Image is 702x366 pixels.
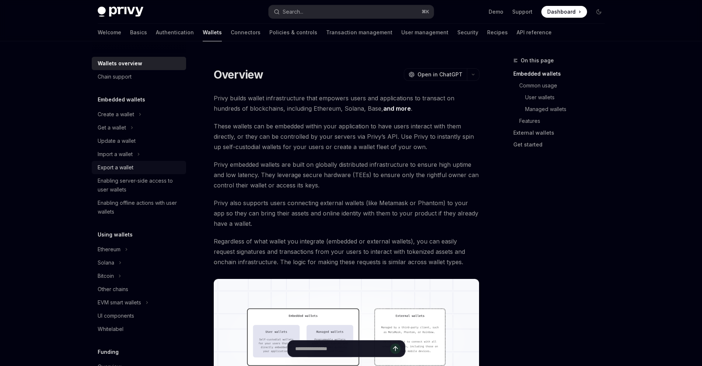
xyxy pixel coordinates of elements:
div: Enabling offline actions with user wallets [98,198,182,216]
a: Transaction management [326,24,392,41]
a: Demo [489,8,503,15]
button: Toggle EVM smart wallets section [92,296,186,309]
span: Privy builds wallet infrastructure that empowers users and applications to transact on hundreds o... [214,93,479,114]
button: Toggle Create a wallet section [92,108,186,121]
a: Recipes [487,24,508,41]
a: Get started [513,139,611,151]
a: Export a wallet [92,161,186,174]
h5: Funding [98,348,119,356]
a: Update a wallet [92,134,186,148]
span: Privy embedded wallets are built on globally distributed infrastructure to ensure high uptime and... [214,159,479,190]
div: Create a wallet [98,110,134,119]
h5: Embedded wallets [98,95,145,104]
span: These wallets can be embedded within your application to have users interact with them directly, ... [214,121,479,152]
button: Toggle dark mode [593,6,605,18]
a: Support [512,8,532,15]
div: UI components [98,311,134,320]
h1: Overview [214,68,263,81]
button: Toggle Ethereum section [92,243,186,256]
a: Wallets overview [92,57,186,70]
span: ⌘ K [422,9,429,15]
a: Embedded wallets [513,68,611,80]
a: Connectors [231,24,261,41]
a: Policies & controls [269,24,317,41]
div: Update a wallet [98,137,136,145]
button: Toggle Solana section [92,256,186,269]
a: API reference [517,24,552,41]
div: EVM smart wallets [98,298,141,307]
a: Security [457,24,478,41]
a: Managed wallets [513,103,611,115]
div: Solana [98,258,114,267]
a: Features [513,115,611,127]
div: Search... [283,7,303,16]
a: Welcome [98,24,121,41]
div: Bitcoin [98,272,114,280]
a: Dashboard [541,6,587,18]
a: Whitelabel [92,322,186,336]
button: Open search [269,5,434,18]
a: Basics [130,24,147,41]
button: Send message [390,343,401,354]
a: and more [383,105,411,113]
h5: Using wallets [98,230,133,239]
div: Chain support [98,72,132,81]
div: Other chains [98,285,128,294]
a: User wallets [513,91,611,103]
div: Import a wallet [98,150,133,159]
a: User management [401,24,448,41]
span: Regardless of what wallet you integrate (embedded or external wallets), you can easily request si... [214,236,479,267]
button: Toggle Bitcoin section [92,269,186,283]
div: Wallets overview [98,59,142,68]
button: Toggle Get a wallet section [92,121,186,134]
input: Ask a question... [295,341,390,357]
a: External wallets [513,127,611,139]
div: Enabling server-side access to user wallets [98,176,182,194]
div: Ethereum [98,245,121,254]
a: Enabling offline actions with user wallets [92,196,186,218]
span: Dashboard [547,8,576,15]
a: Wallets [203,24,222,41]
a: Chain support [92,70,186,83]
div: Get a wallet [98,123,126,132]
a: Other chains [92,283,186,296]
div: Export a wallet [98,163,133,172]
a: Common usage [513,80,611,91]
a: UI components [92,309,186,322]
span: Privy also supports users connecting external wallets (like Metamask or Phantom) to your app so t... [214,198,479,229]
a: Enabling server-side access to user wallets [92,174,186,196]
span: Open in ChatGPT [418,71,462,78]
img: dark logo [98,7,143,17]
button: Toggle Import a wallet section [92,148,186,161]
a: Authentication [156,24,194,41]
div: Whitelabel [98,325,123,334]
span: On this page [521,56,554,65]
button: Open in ChatGPT [404,68,467,81]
